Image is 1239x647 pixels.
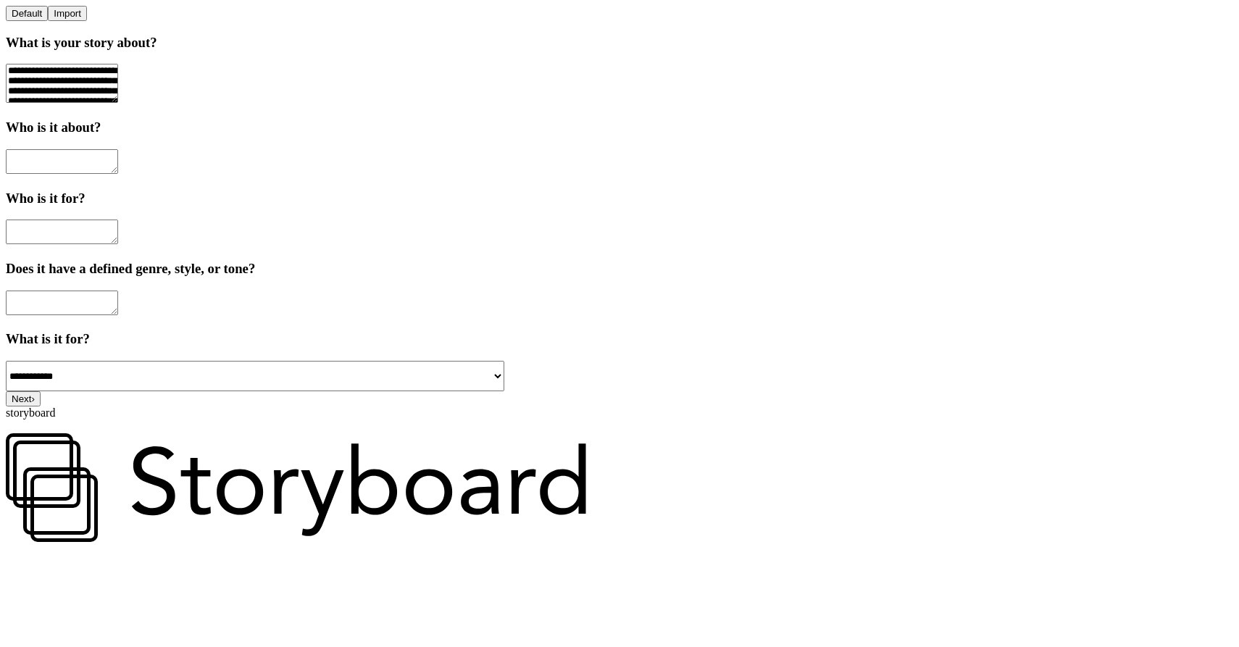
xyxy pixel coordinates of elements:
[31,393,34,404] span: ›
[12,393,35,404] span: Next
[6,391,41,406] button: Next›
[48,6,87,21] button: Import
[6,6,48,21] button: Default
[6,406,55,419] span: storyboard
[6,331,1233,347] h3: What is it for?
[6,120,1233,135] h3: Who is it about?
[6,35,1233,51] h3: What is your story about?
[6,191,1233,206] h3: Who is it for?
[6,261,1233,277] h3: Does it have a defined genre, style, or tone?
[6,419,593,546] img: storyboard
